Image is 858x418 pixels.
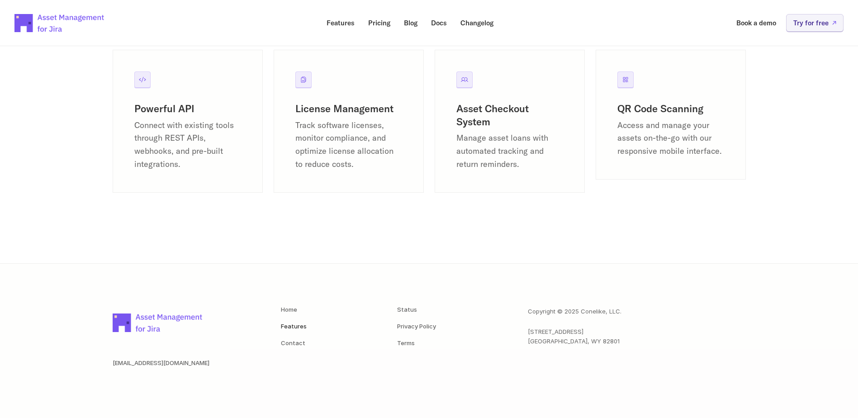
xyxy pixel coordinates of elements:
[456,132,563,171] p: Manage asset loans with automated tracking and return reminders.
[281,339,305,347] a: Contact
[793,19,829,26] p: Try for free
[113,359,209,366] a: [EMAIL_ADDRESS][DOMAIN_NAME]
[327,19,355,26] p: Features
[617,102,724,115] h3: QR Code Scanning
[528,307,621,316] p: Copyright © 2025 Conelike, LLC.
[456,102,563,128] h3: Asset Checkout System
[617,119,724,158] p: Access and manage your assets on-the-go with our responsive mobile interface.
[134,119,241,171] p: Connect with existing tools through REST APIs, webhooks, and pre-built integrations.
[528,328,583,335] span: [STREET_ADDRESS]
[362,14,397,32] a: Pricing
[134,102,241,115] h3: Powerful API
[320,14,361,32] a: Features
[397,339,415,347] a: Terms
[398,14,424,32] a: Blog
[368,19,390,26] p: Pricing
[281,306,297,313] a: Home
[281,323,307,330] a: Features
[295,119,402,171] p: Track software licenses, monitor compliance, and optimize license allocation to reduce costs.
[397,323,436,330] a: Privacy Policy
[528,337,620,345] span: [GEOGRAPHIC_DATA], WY 82801
[404,19,417,26] p: Blog
[295,102,402,115] h3: License Management
[730,14,782,32] a: Book a demo
[431,19,447,26] p: Docs
[786,14,844,32] a: Try for free
[736,19,776,26] p: Book a demo
[397,306,417,313] a: Status
[425,14,453,32] a: Docs
[460,19,493,26] p: Changelog
[454,14,500,32] a: Changelog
